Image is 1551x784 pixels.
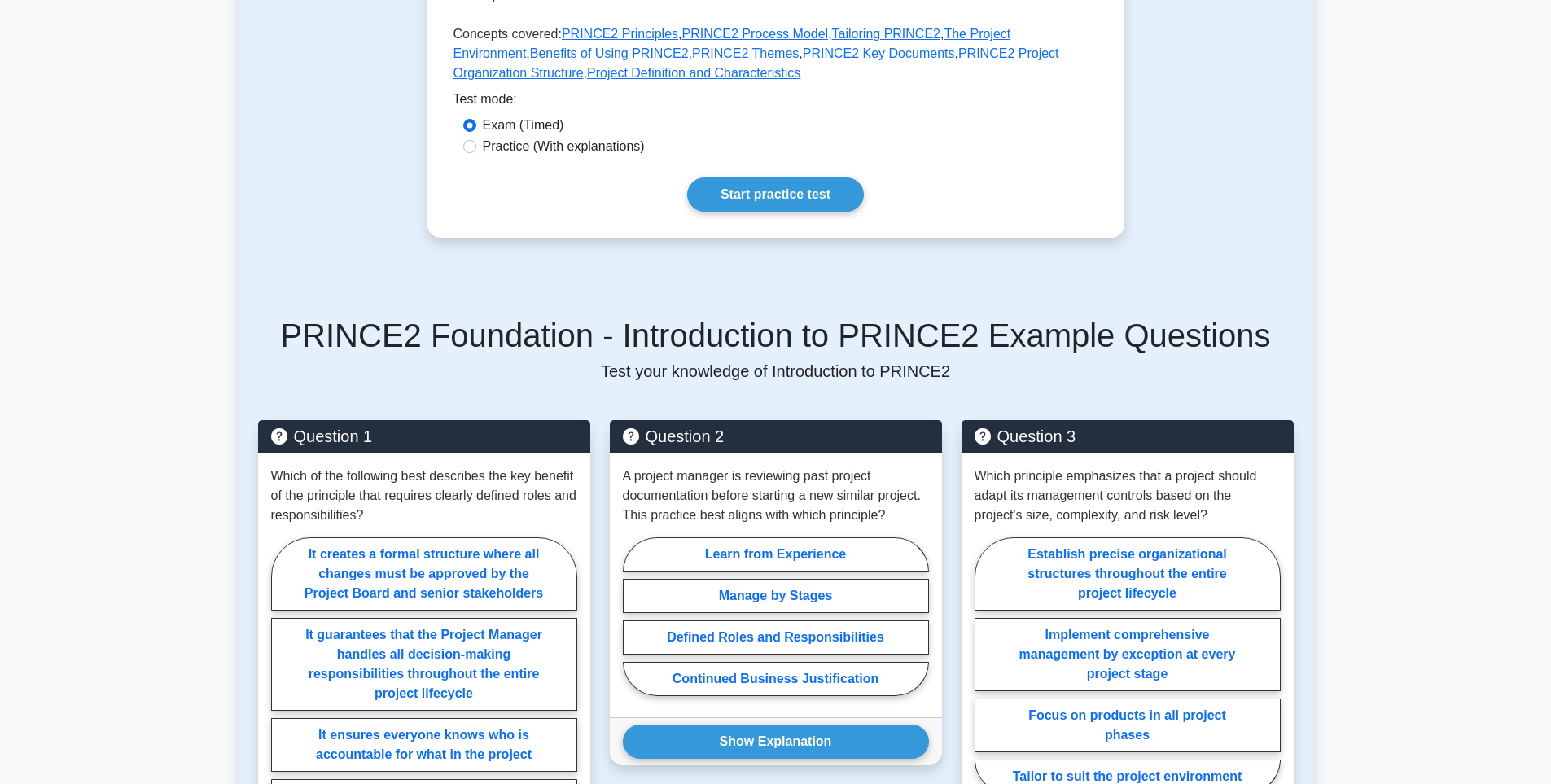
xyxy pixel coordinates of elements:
label: Implement comprehensive management by exception at every project stage [975,618,1281,691]
a: PRINCE2 Themes [692,46,799,60]
button: Show Explanation [623,725,929,759]
label: Manage by Stages [623,579,929,613]
p: Test your knowledge of Introduction to PRINCE2 [258,361,1294,381]
label: It ensures everyone knows who is accountable for what in the project [271,718,577,772]
p: Which principle emphasizes that a project should adapt its management controls based on the proje... [975,466,1281,525]
a: Project Definition and Characteristics [587,66,800,80]
a: Benefits of Using PRINCE2 [530,46,689,60]
label: Establish precise organizational structures throughout the entire project lifecycle [975,537,1281,611]
p: A project manager is reviewing past project documentation before starting a new similar project. ... [623,466,929,525]
label: Defined Roles and Responsibilities [623,620,929,655]
a: Tailoring PRINCE2 [832,27,940,41]
a: PRINCE2 Project Organization Structure [453,46,1059,80]
a: PRINCE2 Principles [562,27,678,41]
label: Exam (Timed) [483,116,564,135]
a: PRINCE2 Process Model [682,27,829,41]
a: Start practice test [687,177,864,212]
a: PRINCE2 Key Documents [803,46,955,60]
label: Continued Business Justification [623,662,929,696]
label: Practice (With explanations) [483,137,645,156]
label: Learn from Experience [623,537,929,572]
div: Test mode: [453,90,1098,116]
label: It creates a formal structure where all changes must be approved by the Project Board and senior ... [271,537,577,611]
label: Focus on products in all project phases [975,699,1281,752]
p: Concepts covered: , , , , , , , , [453,24,1098,90]
h5: PRINCE2 Foundation - Introduction to PRINCE2 Example Questions [258,316,1294,355]
h5: Question 2 [623,427,929,446]
h5: Question 3 [975,427,1281,446]
p: Which of the following best describes the key benefit of the principle that requires clearly defi... [271,466,577,525]
h5: Question 1 [271,427,577,446]
label: It guarantees that the Project Manager handles all decision-making responsibilities throughout th... [271,618,577,711]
